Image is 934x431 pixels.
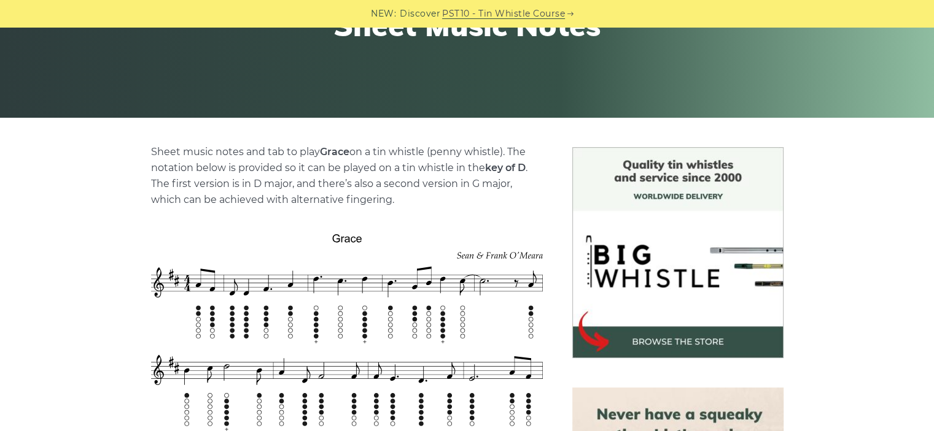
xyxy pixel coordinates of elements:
[371,7,396,21] span: NEW:
[320,146,349,158] strong: Grace
[485,162,526,174] strong: key of D
[151,144,543,208] p: Sheet music notes and tab to play on a tin whistle (penny whistle). The notation below is provide...
[442,7,565,21] a: PST10 - Tin Whistle Course
[400,7,440,21] span: Discover
[572,147,784,358] img: BigWhistle Tin Whistle Store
